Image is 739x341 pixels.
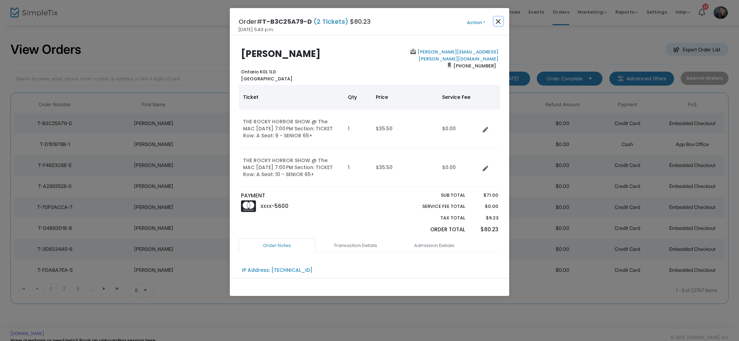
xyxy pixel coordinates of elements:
[406,203,465,210] p: Service Fee Total
[239,26,274,33] span: [DATE] 5:43 p.m.
[272,202,288,210] span: -5600
[455,19,497,27] button: Action
[372,85,438,109] th: Price
[241,68,292,82] b: Ontario K0L 1L0 [GEOGRAPHIC_DATA]
[312,17,350,26] span: (2 Tickets)
[239,85,344,109] th: Ticket
[438,85,480,109] th: Service Fee
[241,192,366,200] p: PAYMENT
[239,17,371,26] h4: Order# $80.23
[317,238,394,253] a: Transaction Details
[261,203,272,209] span: XXXX
[396,238,473,253] a: Admission Details
[239,238,315,253] a: Order Notes
[472,192,498,199] p: $71.00
[344,148,372,187] td: 1
[344,85,372,109] th: Qty
[438,148,480,187] td: $0.00
[239,85,500,187] div: Data table
[239,148,344,187] td: THE ROCKY HORROR SHOW @ The MAC [DATE] 7:00 PM Section: TICKET Row: A Seat: 10 - SENIOR 65+
[262,17,312,26] span: T-B3C25A79-D
[472,226,498,234] p: $80.23
[494,17,503,26] button: Close
[472,215,498,222] p: $9.23
[239,109,344,148] td: THE ROCKY HORROR SHOW @ The MAC [DATE] 7:00 PM Section: TICKET Row: A Seat: 9 - SENIOR 65+
[451,60,498,71] span: [PHONE_NUMBER]
[344,109,372,148] td: 1
[372,148,438,187] td: $35.50
[438,109,480,148] td: $0.00
[372,109,438,148] td: $35.50
[406,192,465,199] p: Sub total
[241,48,321,60] b: [PERSON_NAME]
[406,215,465,222] p: Tax Total
[472,203,498,210] p: $0.00
[406,226,465,234] p: Order Total
[416,49,498,62] a: [PERSON_NAME][EMAIL_ADDRESS][PERSON_NAME][DOMAIN_NAME]
[242,267,313,274] div: IP Address: [TECHNICAL_ID]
